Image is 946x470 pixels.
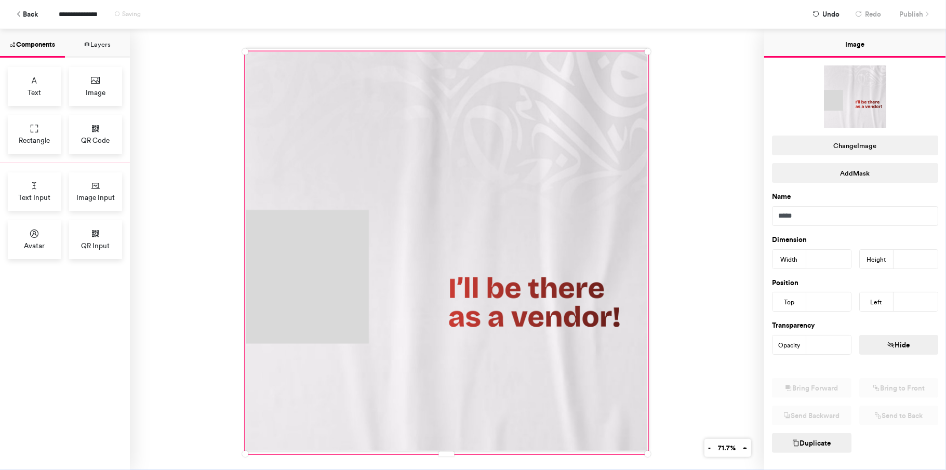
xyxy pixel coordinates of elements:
span: Undo [822,5,840,23]
div: Left [860,292,894,312]
div: Opacity [772,335,806,355]
button: Hide [859,335,939,355]
label: Name [772,192,791,202]
button: + [739,439,751,457]
button: AddMask [772,163,938,183]
div: Width [772,250,806,270]
button: Bring to Front [859,378,939,398]
label: Position [772,278,798,288]
button: Image [764,29,946,58]
button: Back [10,5,43,23]
label: Transparency [772,320,815,331]
span: Image [86,87,105,98]
span: Text [28,87,41,98]
span: Rectangle [19,135,50,145]
span: Image Input [76,192,115,203]
span: QR Code [81,135,110,145]
button: ChangeImage [772,136,938,155]
span: Avatar [24,240,45,251]
button: Send to Back [859,406,939,425]
button: Layers [65,29,130,58]
button: Duplicate [772,433,851,453]
button: Send Backward [772,406,851,425]
iframe: Drift Widget Chat Controller [894,418,934,458]
button: 71.7% [714,439,740,457]
label: Dimension [772,235,807,245]
span: Text Input [18,192,50,203]
button: - [704,439,715,457]
span: QR Input [81,240,110,251]
div: Top [772,292,806,312]
button: Undo [807,5,845,23]
span: Saving [122,10,141,18]
button: Bring Forward [772,378,851,398]
div: Height [860,250,894,270]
